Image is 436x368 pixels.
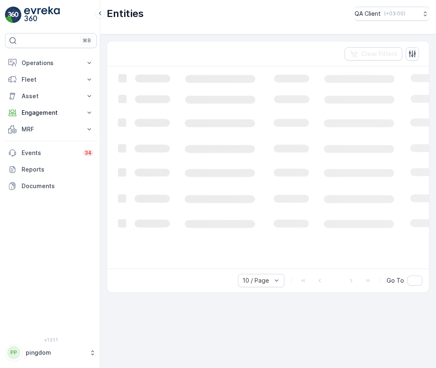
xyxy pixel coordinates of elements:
p: Operations [22,59,80,67]
p: Entities [107,7,144,20]
button: Fleet [5,71,97,88]
img: logo [5,7,22,23]
a: Events34 [5,145,97,161]
p: 34 [85,150,92,156]
p: Asset [22,92,80,100]
div: PP [7,346,20,359]
button: QA Client(+03:00) [355,7,429,21]
p: ⌘B [83,37,91,44]
p: Fleet [22,75,80,84]
button: Clear Filters [345,47,402,61]
p: QA Client [355,10,381,18]
span: Go To [387,276,404,285]
button: MRF [5,121,97,138]
a: Reports [5,161,97,178]
button: Operations [5,55,97,71]
p: MRF [22,125,80,133]
a: Documents [5,178,97,194]
p: Reports [22,165,93,174]
p: Documents [22,182,93,190]
p: Clear Filters [361,50,397,58]
p: pingdom [26,349,85,357]
button: Asset [5,88,97,104]
p: ( +03:00 ) [384,10,405,17]
img: logo_light-DOdMpM7g.png [24,7,60,23]
p: Events [22,149,78,157]
button: PPpingdom [5,344,97,361]
p: Engagement [22,109,80,117]
span: v 1.51.1 [5,337,97,342]
button: Engagement [5,104,97,121]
